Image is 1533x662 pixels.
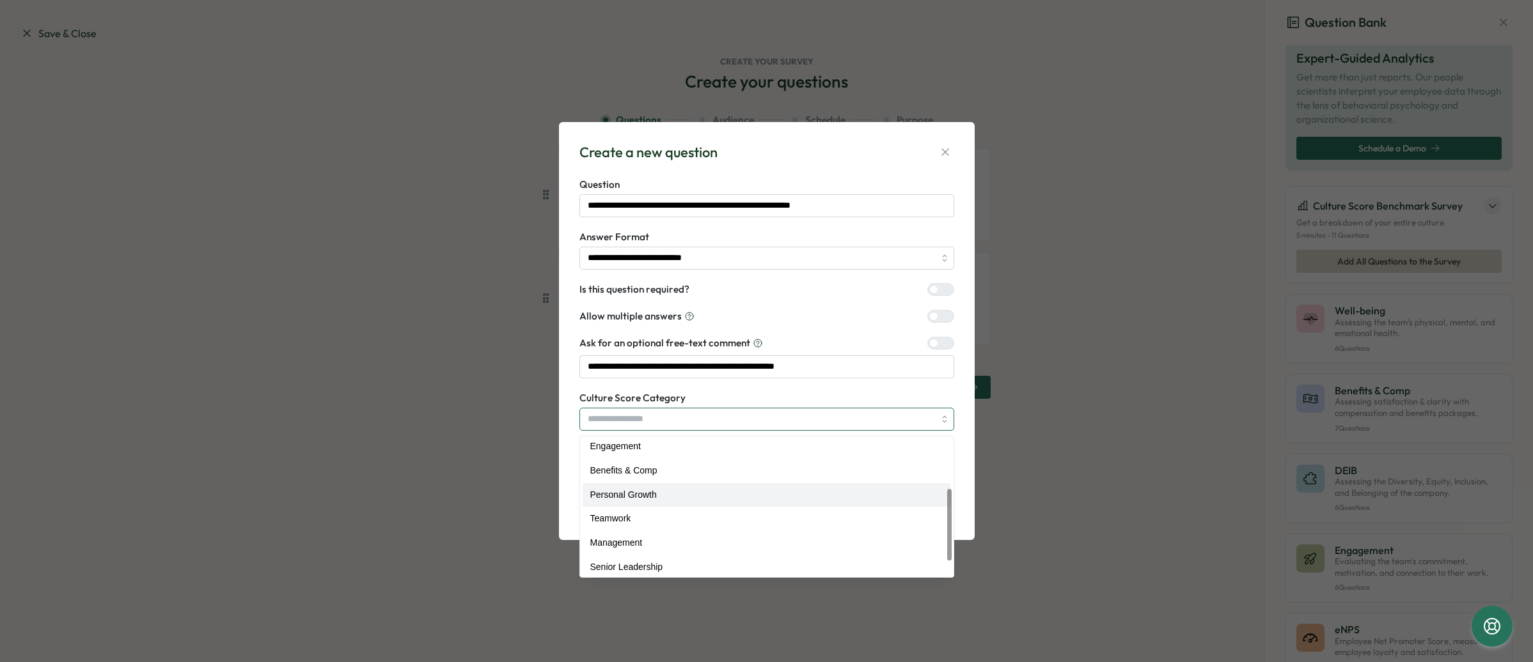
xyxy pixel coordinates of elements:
span: Ask for an optional free-text comment [579,336,750,350]
div: Management [583,531,951,555]
div: Personal Growth [583,483,951,507]
div: Create a new question [579,142,718,162]
label: Culture Score Category [579,391,954,405]
div: Engagement [583,435,951,459]
div: Benefits & Comp [583,459,951,483]
label: Answer Format [579,230,954,244]
div: Senior Leadership [583,555,951,580]
div: Teamwork [583,507,951,531]
label: Is this question required? [579,282,689,296]
label: Question [579,178,954,192]
span: Allow multiple answers [579,309,682,323]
